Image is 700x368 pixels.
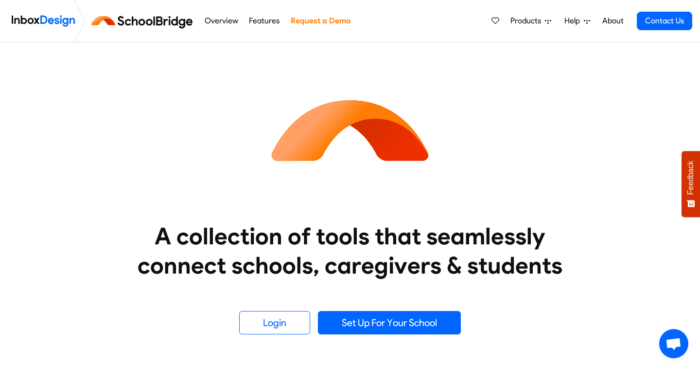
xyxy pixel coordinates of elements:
a: Products [507,11,555,31]
button: Feedback - Show survey [682,151,700,217]
img: schoolbridge logo [89,9,199,33]
img: icon_schoolbridge.svg [262,42,437,218]
a: About [599,11,626,31]
div: Open chat [659,329,688,358]
a: Contact Us [637,12,692,30]
heading: A collection of tools that seamlessly connect schools, caregivers & students [119,221,581,280]
a: Features [246,11,282,31]
a: Help [560,11,594,31]
a: Request a Demo [288,11,353,31]
span: Feedback [686,161,695,195]
a: Overview [202,11,241,31]
span: Products [510,15,545,27]
a: Set Up For Your School [318,311,461,334]
a: Login [239,311,310,334]
span: Help [564,15,584,27]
